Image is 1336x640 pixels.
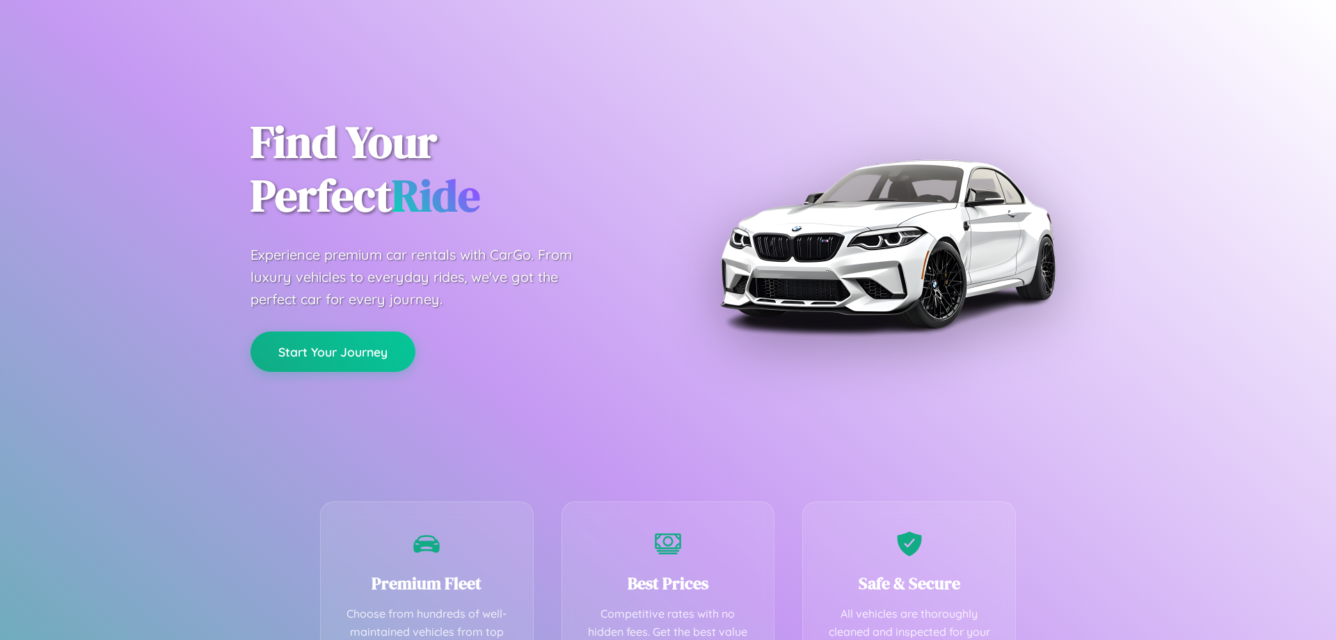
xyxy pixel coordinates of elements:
[713,70,1061,418] img: Premium BMW car rental vehicle
[342,572,512,595] h3: Premium Fleet
[583,572,754,595] h3: Best Prices
[250,116,647,223] h1: Find Your Perfect
[392,165,480,226] span: Ride
[250,244,598,311] p: Experience premium car rentals with CarGo. From luxury vehicles to everyday rides, we've got the ...
[250,331,415,372] button: Start Your Journey
[824,572,994,595] h3: Safe & Secure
